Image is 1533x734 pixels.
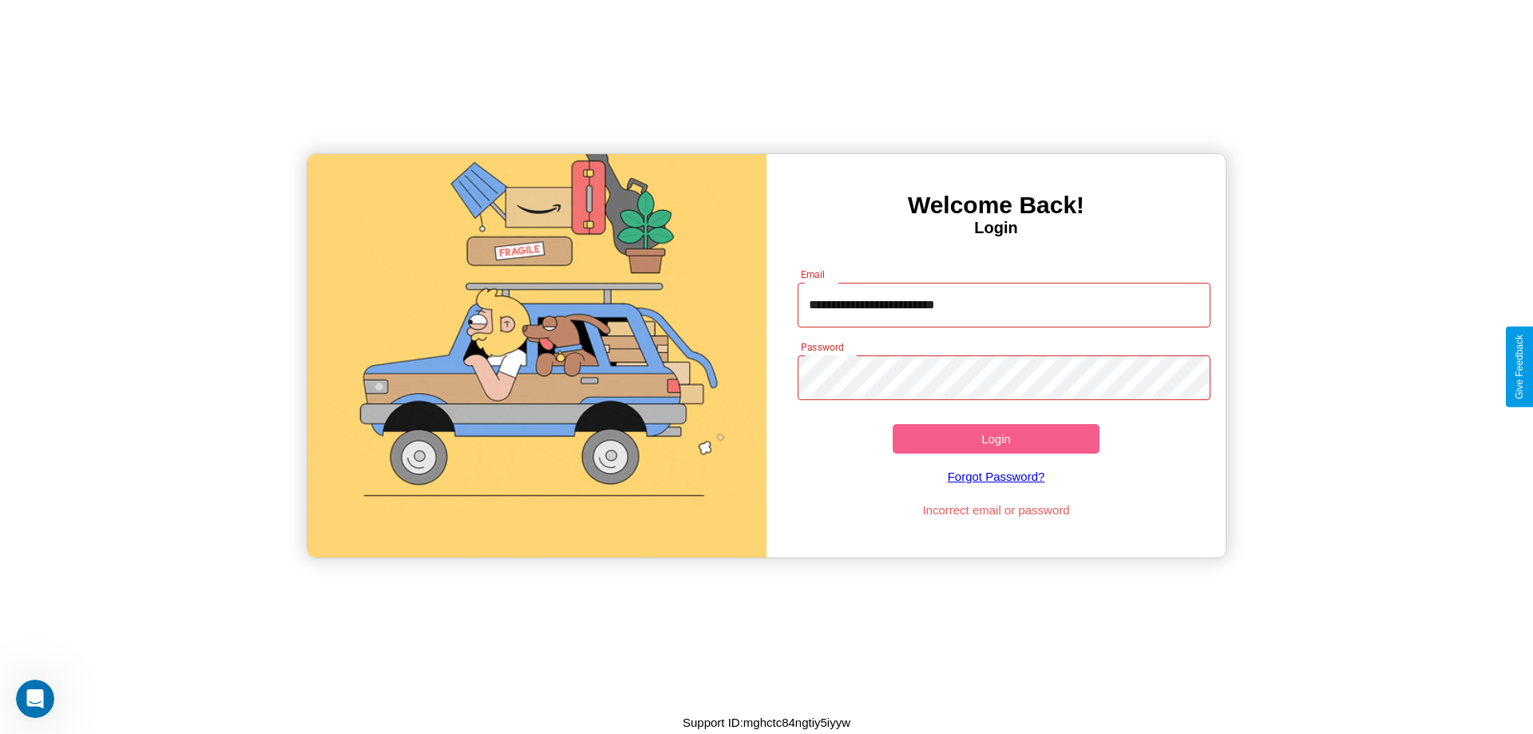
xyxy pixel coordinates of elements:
h3: Welcome Back! [766,192,1226,219]
label: Password [801,340,843,354]
button: Login [893,424,1099,454]
p: Incorrect email or password [790,499,1203,521]
iframe: Intercom live chat [16,680,54,718]
a: Forgot Password? [790,454,1203,499]
p: Support ID: mghctc84ngtiy5iyyw [683,712,850,733]
img: gif [307,154,766,557]
label: Email [801,268,826,281]
div: Give Feedback [1514,335,1525,399]
h4: Login [766,219,1226,237]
